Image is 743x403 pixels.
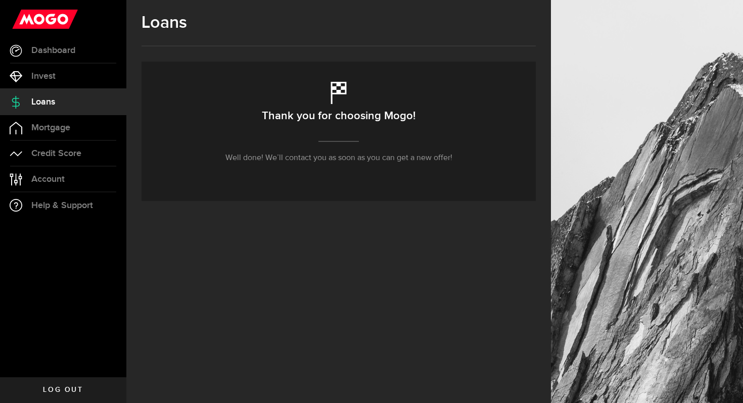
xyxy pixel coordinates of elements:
[31,97,55,107] span: Loans
[31,46,75,55] span: Dashboard
[31,175,65,184] span: Account
[701,361,743,403] iframe: LiveChat chat widget
[142,13,536,33] h1: Loans
[31,123,70,132] span: Mortgage
[262,106,415,127] h2: Thank you for choosing Mogo!
[43,386,83,393] span: Log out
[31,149,81,158] span: Credit Score
[225,152,452,164] p: Well done! We’ll contact you as soon as you can get a new offer!
[31,201,93,210] span: Help & Support
[31,72,56,81] span: Invest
